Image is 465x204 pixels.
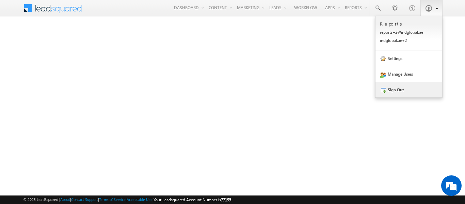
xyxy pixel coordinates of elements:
a: About [60,197,70,202]
a: Acceptable Use [127,197,153,202]
a: Contact Support [71,197,98,202]
div: Chat with us now [35,36,114,45]
span: 77195 [221,197,231,202]
span: Your Leadsquared Account Number is [154,197,231,202]
em: Start Chat [93,157,124,167]
a: Sign Out [375,82,442,97]
div: Minimize live chat window [112,3,128,20]
p: repor ts+2@ indgl obal. ae [380,30,438,35]
p: Reports [380,21,438,27]
a: Reports reports+2@indglobal.ae indglobal.ae+2 [375,16,442,50]
span: © 2025 LeadSquared | | | | | [23,197,231,203]
textarea: Type your message and hit 'Enter' [9,63,124,152]
p: indgl obal. ae+2 [380,38,438,43]
a: Manage Users [375,66,442,82]
img: d_60004797649_company_0_60004797649 [12,36,29,45]
a: Settings [375,50,442,66]
a: Terms of Service [99,197,126,202]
